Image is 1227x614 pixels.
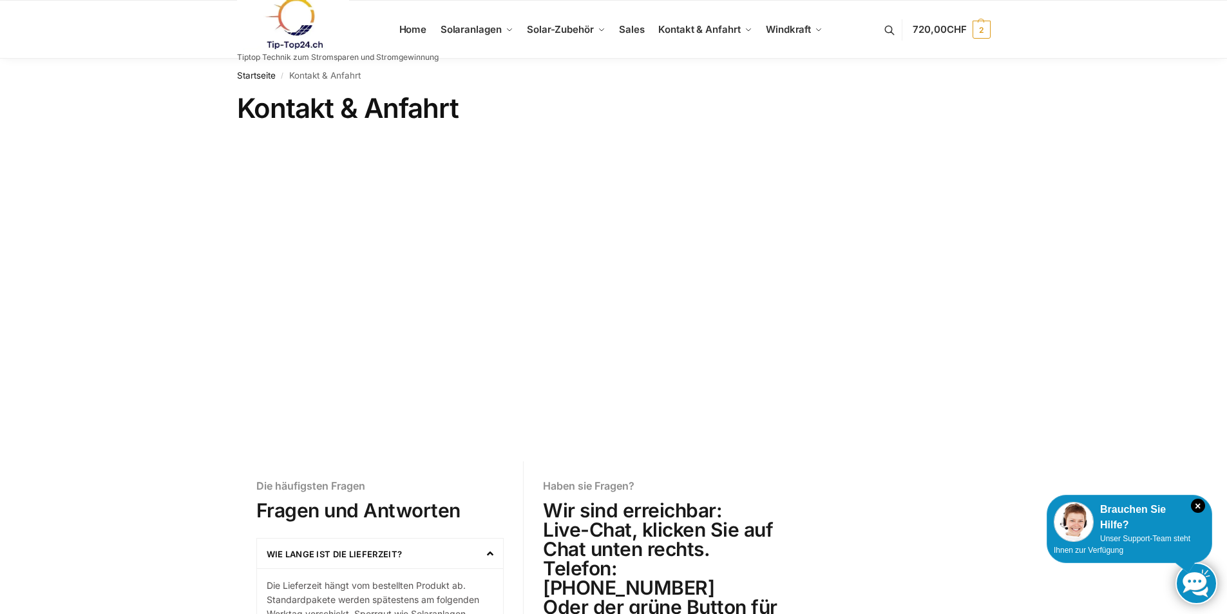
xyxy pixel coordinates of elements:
[435,1,518,59] a: Solaranlagen
[256,501,504,520] h2: Fragen und Antworten
[527,23,594,35] span: Solar-Zubehör
[267,549,403,559] a: Wie lange ist die Lieferzeit?
[1054,534,1190,555] span: Unser Support-Team steht Ihnen zur Verfügung
[237,92,991,124] h1: Kontakt & Anfahrt
[543,481,790,491] h6: Haben sie Fragen?
[913,23,966,35] span: 720,00
[1054,502,1205,533] div: Brauchen Sie Hilfe?
[237,53,439,61] p: Tiptop Technik zum Stromsparen und Stromgewinnung
[1191,499,1205,513] i: Schließen
[256,481,504,491] h6: Die häufigsten Fragen
[237,59,991,92] nav: Breadcrumb
[658,23,740,35] span: Kontakt & Anfahrt
[276,71,289,81] span: /
[913,10,990,49] a: 720,00CHF 2
[237,70,276,81] a: Startseite
[947,23,967,35] span: CHF
[257,539,504,568] div: Wie lange ist die Lieferzeit?
[614,1,650,59] a: Sales
[1054,502,1094,542] img: Customer service
[441,23,502,35] span: Solaranlagen
[131,140,1097,429] iframe: 3177 Laupen Bern Krankenhausweg 14
[766,23,811,35] span: Windkraft
[522,1,611,59] a: Solar-Zubehör
[619,23,645,35] span: Sales
[653,1,757,59] a: Kontakt & Anfahrt
[973,21,991,39] span: 2
[761,1,828,59] a: Windkraft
